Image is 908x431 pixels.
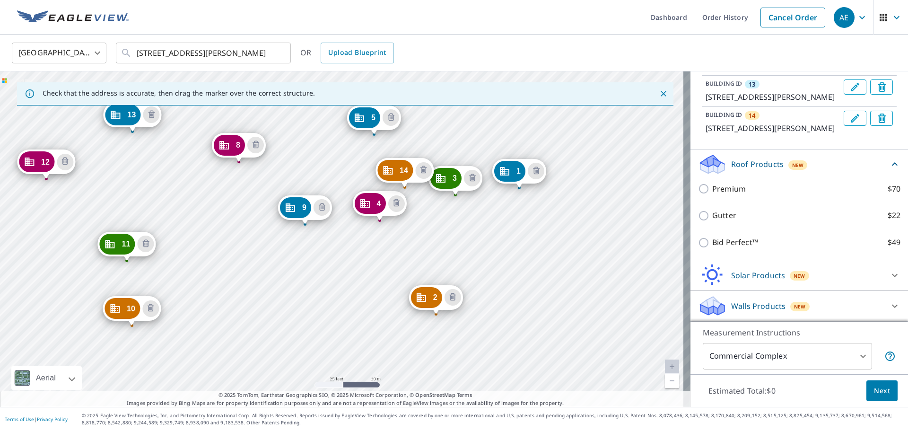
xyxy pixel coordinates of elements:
[212,133,266,162] div: Dropped pin, building 8, Commercial property, 4211 S Shaver St Houston, TX 77504
[874,385,890,397] span: Next
[428,166,482,195] div: Dropped pin, building 3, Commercial property, 4101 Shaver St Pasadena, TX 77504
[701,380,783,401] p: Estimated Total: $0
[870,79,893,95] button: Delete building 13
[712,183,746,195] p: Premium
[138,236,154,252] button: Delete building 11
[794,272,805,280] span: New
[706,111,742,119] p: BUILDING ID
[400,167,408,174] span: 14
[347,106,401,135] div: Dropped pin, building 5, Commercial property, 4101 Shaver St Pasadena, TX 77504
[12,40,106,66] div: [GEOGRAPHIC_DATA]
[97,232,156,261] div: Dropped pin, building 11, Commercial property, 4211 S Shaver St Pasadena, TX 77504
[870,111,893,126] button: Delete building 14
[792,161,804,169] span: New
[888,183,900,195] p: $70
[383,109,399,126] button: Delete building 5
[888,210,900,221] p: $22
[328,47,386,59] span: Upload Blueprint
[247,137,264,153] button: Delete building 8
[706,91,840,103] p: [STREET_ADDRESS][PERSON_NAME]
[794,303,806,310] span: New
[453,175,457,182] span: 3
[376,200,381,207] span: 4
[445,289,461,306] button: Delete building 2
[127,305,135,312] span: 10
[703,343,872,369] div: Commercial Complex
[57,154,73,170] button: Delete building 12
[706,79,742,88] p: BUILDING ID
[278,195,332,225] div: Dropped pin, building 9, Commercial property, 4201 S Shaver St Pasadena, TX 77504
[11,366,82,390] div: Aerial
[657,88,670,100] button: Close
[43,89,315,97] p: Check that the address is accurate, then drag the marker over the correct structure.
[749,80,755,88] span: 13
[703,327,896,338] p: Measurement Instructions
[698,153,900,176] div: Roof ProductsNew
[375,158,434,187] div: Dropped pin, building 14, Commercial property, 4101 Shaver St Pasadena, TX 77504
[352,191,406,220] div: Dropped pin, building 4, Commercial property, 4101 Shaver St Pasadena, TX 77504
[218,391,472,399] span: © 2025 TomTom, Earthstar Geographics SIO, © 2025 Microsoft Corporation, ©
[103,103,161,132] div: Dropped pin, building 13, Commercial property, 4301 S Shaver St Houston, TX 77504
[884,351,896,362] span: Each building may require a separate measurement report; if so, your account will be billed per r...
[731,158,784,170] p: Roof Products
[698,264,900,287] div: Solar ProductsNew
[844,111,866,126] button: Edit building 14
[300,43,394,63] div: OR
[17,150,75,179] div: Dropped pin, building 12, Commercial property, 4301 S Shaver St Houston, TX 77504
[712,237,758,248] p: Bid Perfect™
[137,40,271,66] input: Search by address or latitude-longitude
[33,366,59,390] div: Aerial
[388,195,405,212] button: Delete building 4
[142,300,159,317] button: Delete building 10
[665,360,679,374] a: Current Level 20, Zoom In Disabled
[433,294,437,301] span: 2
[409,285,463,315] div: Dropped pin, building 2, Commercial property, 4101 Shaver St Pasadena, TX 77504
[5,416,34,422] a: Terms of Use
[457,391,472,398] a: Terms
[464,170,480,186] button: Delete building 3
[103,296,161,325] div: Dropped pin, building 10, Commercial property, 4211 S Shaver St Pasadena, TX 77504
[5,416,68,422] p: |
[314,199,330,216] button: Delete building 9
[37,416,68,422] a: Privacy Policy
[415,162,432,179] button: Delete building 14
[528,163,544,179] button: Delete building 1
[302,204,306,211] span: 9
[321,43,393,63] a: Upload Blueprint
[41,158,50,166] span: 12
[731,300,786,312] p: Walls Products
[82,412,903,426] p: © 2025 Eagle View Technologies, Inc. and Pictometry International Corp. All Rights Reserved. Repo...
[706,123,840,134] p: [STREET_ADDRESS][PERSON_NAME]
[698,295,900,317] div: Walls ProductsNew
[731,270,785,281] p: Solar Products
[760,8,825,27] a: Cancel Order
[712,210,736,221] p: Gutter
[888,237,900,248] p: $49
[866,380,898,402] button: Next
[749,111,755,120] span: 14
[236,141,240,149] span: 8
[127,111,136,118] span: 13
[665,374,679,388] a: Current Level 20, Zoom Out
[492,159,546,188] div: Dropped pin, building 1, Commercial property, 4101 Shaver St Pasadena, TX 77504
[17,10,129,25] img: EV Logo
[122,240,130,247] span: 11
[371,114,375,121] span: 5
[415,391,455,398] a: OpenStreetMap
[834,7,855,28] div: AE
[516,167,521,175] span: 1
[844,79,866,95] button: Edit building 13
[143,106,160,123] button: Delete building 13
